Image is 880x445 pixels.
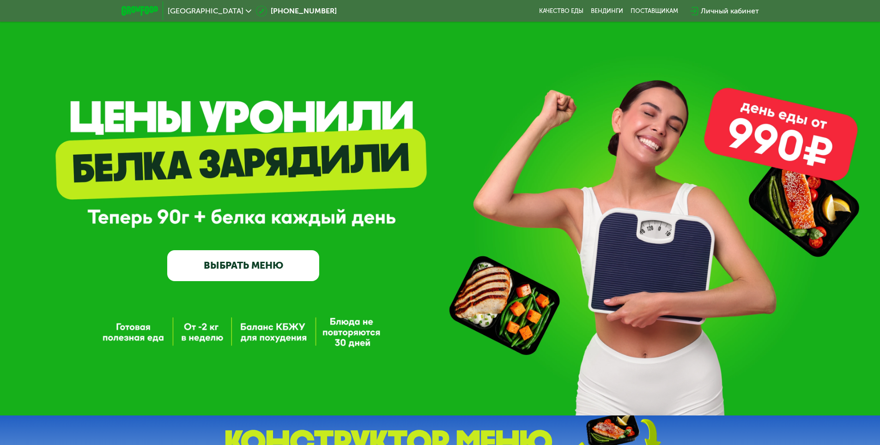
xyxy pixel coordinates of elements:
a: ВЫБРАТЬ МЕНЮ [167,250,319,281]
span: [GEOGRAPHIC_DATA] [168,7,243,15]
div: поставщикам [631,7,678,15]
a: Качество еды [539,7,583,15]
a: [PHONE_NUMBER] [256,6,337,17]
a: Вендинги [591,7,623,15]
div: Личный кабинет [701,6,759,17]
